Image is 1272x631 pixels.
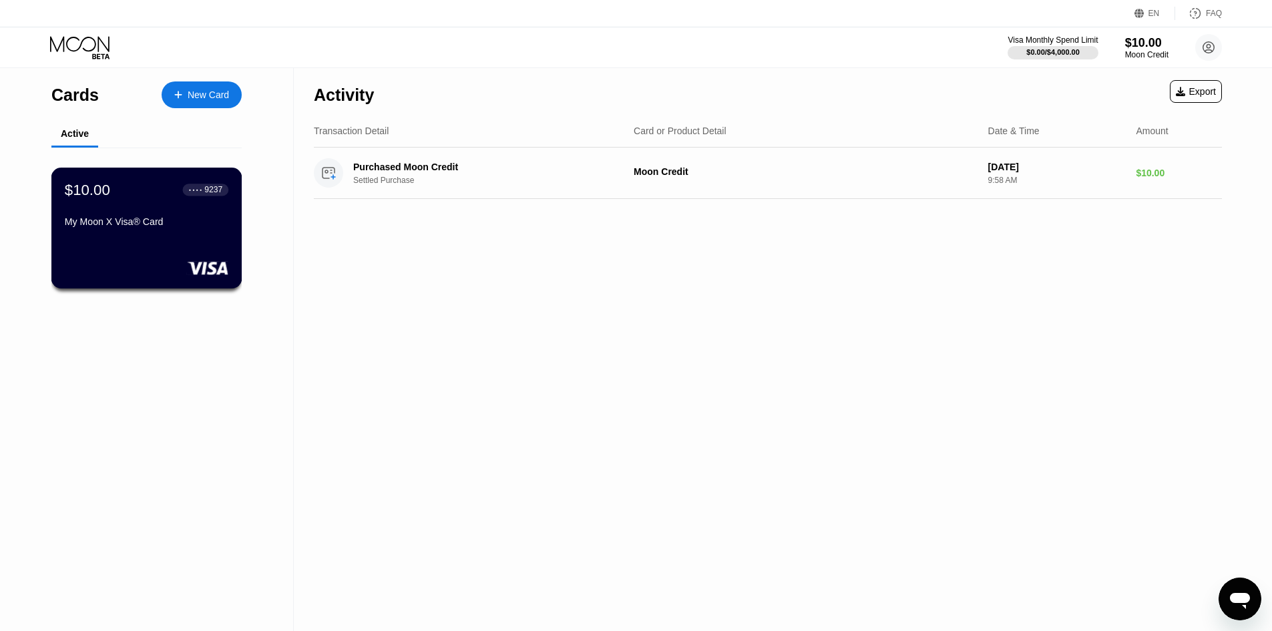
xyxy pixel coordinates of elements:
div: EN [1134,7,1175,20]
div: Export [1170,80,1222,103]
div: Card or Product Detail [634,126,726,136]
div: Active [61,128,89,139]
div: 9:58 AM [988,176,1126,185]
div: $10.00 [1136,168,1222,178]
div: [DATE] [988,162,1126,172]
div: Amount [1136,126,1168,136]
div: Export [1176,86,1216,97]
div: Visa Monthly Spend Limit$0.00/$4,000.00 [1008,35,1098,59]
div: Date & Time [988,126,1040,136]
div: ● ● ● ● [189,188,202,192]
div: Visa Monthly Spend Limit [1008,35,1098,45]
div: Purchased Moon Credit [353,162,612,172]
div: $0.00 / $4,000.00 [1026,48,1080,56]
div: Moon Credit [1125,50,1169,59]
div: My Moon X Visa® Card [65,216,228,227]
div: FAQ [1206,9,1222,18]
div: $10.00Moon Credit [1125,36,1169,59]
div: Moon Credit [634,166,978,177]
div: Cards [51,85,99,105]
iframe: Nút để khởi chạy cửa sổ nhắn tin [1219,578,1261,620]
div: EN [1148,9,1160,18]
div: $10.00 [65,181,110,198]
div: FAQ [1175,7,1222,20]
div: Transaction Detail [314,126,389,136]
div: Activity [314,85,374,105]
div: $10.00 [1125,36,1169,50]
div: Settled Purchase [353,176,632,185]
div: 9237 [204,185,222,194]
div: $10.00● ● ● ●9237My Moon X Visa® Card [52,168,241,288]
div: Purchased Moon CreditSettled PurchaseMoon Credit[DATE]9:58 AM$10.00 [314,148,1222,199]
div: New Card [188,89,229,101]
div: New Card [162,81,242,108]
